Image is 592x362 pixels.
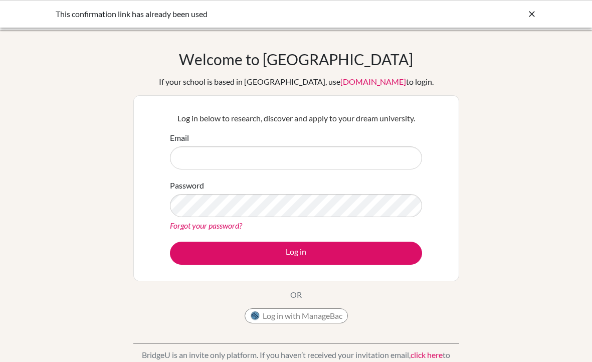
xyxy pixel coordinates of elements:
h1: Welcome to [GEOGRAPHIC_DATA] [179,50,413,68]
a: Forgot your password? [170,221,242,230]
a: click here [411,350,443,359]
p: OR [290,289,302,301]
label: Password [170,179,204,192]
button: Log in with ManageBac [245,308,348,323]
div: If your school is based in [GEOGRAPHIC_DATA], use to login. [159,76,434,88]
button: Log in [170,242,422,265]
label: Email [170,132,189,144]
a: [DOMAIN_NAME] [340,77,406,86]
p: Log in below to research, discover and apply to your dream university. [170,112,422,124]
div: This confirmation link has already been used [56,8,386,20]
